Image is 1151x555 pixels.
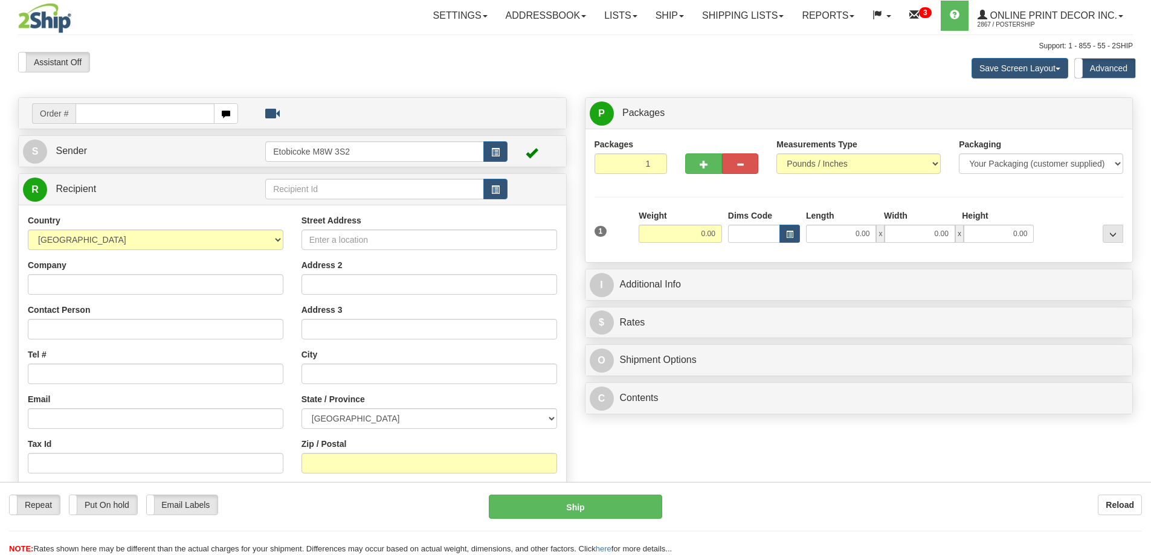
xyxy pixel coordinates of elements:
span: Order # [32,103,76,124]
label: Tax Id [28,438,51,450]
span: I [590,273,614,297]
button: Ship [489,495,662,519]
label: Street Address [301,214,361,226]
b: Reload [1106,500,1134,510]
a: Settings [424,1,497,31]
label: Measurements Type [776,138,857,150]
label: Width [884,210,908,222]
a: 3 [900,1,941,31]
a: Addressbook [497,1,596,31]
input: Enter a location [301,229,557,250]
a: $Rates [590,310,1129,335]
a: R Recipient [23,177,239,202]
label: Country [28,214,60,226]
span: Sender [56,146,87,156]
label: Zip / Postal [301,438,347,450]
label: Packages [595,138,634,150]
span: 2867 / PosterShip [978,19,1068,31]
label: Weight [639,210,666,222]
img: logo2867.jpg [18,3,71,33]
a: Online Print Decor Inc. 2867 / PosterShip [969,1,1132,31]
label: Dims Code [728,210,772,222]
input: Recipient Id [265,179,484,199]
a: IAdditional Info [590,272,1129,297]
label: Advanced [1075,59,1135,78]
label: Assistant Off [19,53,89,72]
label: Tel # [28,348,47,361]
span: P [590,101,614,126]
span: R [23,178,47,202]
label: Address 2 [301,259,343,271]
div: ... [1103,225,1123,243]
label: Contact Person [28,304,90,316]
span: O [590,348,614,373]
a: P Packages [590,101,1129,126]
span: $ [590,310,614,335]
label: Company [28,259,66,271]
a: Lists [595,1,646,31]
span: C [590,387,614,411]
div: Support: 1 - 855 - 55 - 2SHIP [18,41,1133,51]
button: Save Screen Layout [972,58,1068,79]
label: Packaging [959,138,1001,150]
span: NOTE: [9,544,33,553]
label: Height [962,210,988,222]
span: 1 [595,226,607,237]
label: Length [806,210,834,222]
iframe: chat widget [1123,216,1150,339]
label: State / Province [301,393,365,405]
label: Put On hold [69,495,137,515]
a: Reports [793,1,863,31]
a: Shipping lists [693,1,793,31]
a: Ship [646,1,693,31]
a: OShipment Options [590,348,1129,373]
label: Email Labels [147,495,218,515]
span: Recipient [56,184,96,194]
label: Email [28,393,50,405]
a: here [596,544,611,553]
label: City [301,348,317,361]
button: Reload [1098,495,1142,515]
span: x [876,225,885,243]
span: Online Print Decor Inc. [987,10,1117,21]
label: Repeat [10,495,60,515]
a: S Sender [23,139,265,164]
a: CContents [590,386,1129,411]
label: Address 3 [301,304,343,316]
sup: 3 [919,7,932,18]
input: Sender Id [265,141,484,162]
span: S [23,140,47,164]
span: x [955,225,964,243]
span: Packages [622,107,665,118]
